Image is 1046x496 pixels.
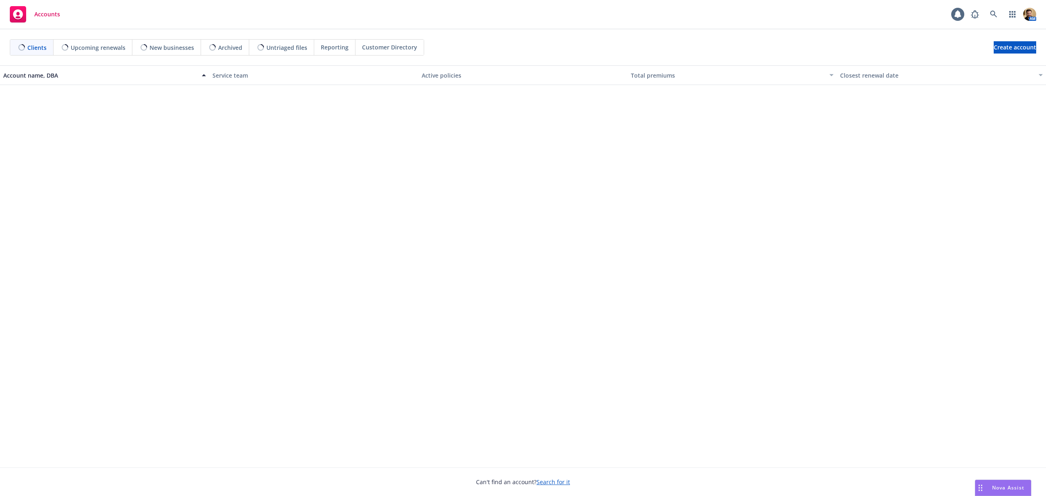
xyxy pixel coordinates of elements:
[71,43,125,52] span: Upcoming renewals
[536,478,570,486] a: Search for it
[209,65,418,85] button: Service team
[1004,6,1021,22] a: Switch app
[631,71,825,80] div: Total premiums
[212,71,415,80] div: Service team
[975,480,1031,496] button: Nova Assist
[7,3,63,26] a: Accounts
[27,43,47,52] span: Clients
[34,11,60,18] span: Accounts
[837,65,1046,85] button: Closest renewal date
[628,65,837,85] button: Total premiums
[994,41,1036,54] a: Create account
[3,71,197,80] div: Account name, DBA
[992,484,1024,491] span: Nova Assist
[967,6,983,22] a: Report a Bug
[150,43,194,52] span: New businesses
[975,480,986,496] div: Drag to move
[476,478,570,486] span: Can't find an account?
[362,43,417,51] span: Customer Directory
[422,71,624,80] div: Active policies
[986,6,1002,22] a: Search
[418,65,628,85] button: Active policies
[840,71,1034,80] div: Closest renewal date
[1023,8,1036,21] img: photo
[321,43,349,51] span: Reporting
[266,43,307,52] span: Untriaged files
[994,40,1036,55] span: Create account
[218,43,242,52] span: Archived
